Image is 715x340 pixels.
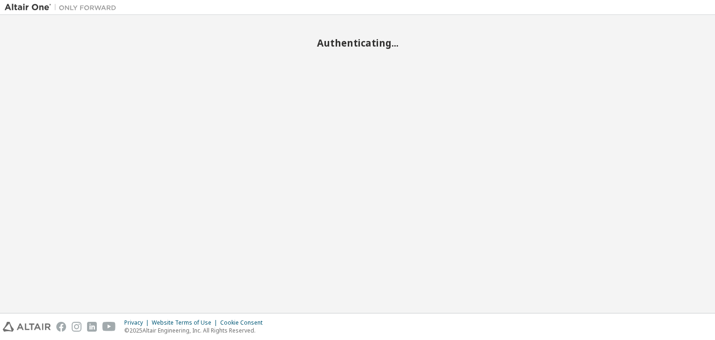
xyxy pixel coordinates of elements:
[87,322,97,332] img: linkedin.svg
[3,322,51,332] img: altair_logo.svg
[72,322,81,332] img: instagram.svg
[220,319,268,326] div: Cookie Consent
[56,322,66,332] img: facebook.svg
[5,37,710,49] h2: Authenticating...
[152,319,220,326] div: Website Terms of Use
[5,3,121,12] img: Altair One
[124,319,152,326] div: Privacy
[102,322,116,332] img: youtube.svg
[124,326,268,334] p: © 2025 Altair Engineering, Inc. All Rights Reserved.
